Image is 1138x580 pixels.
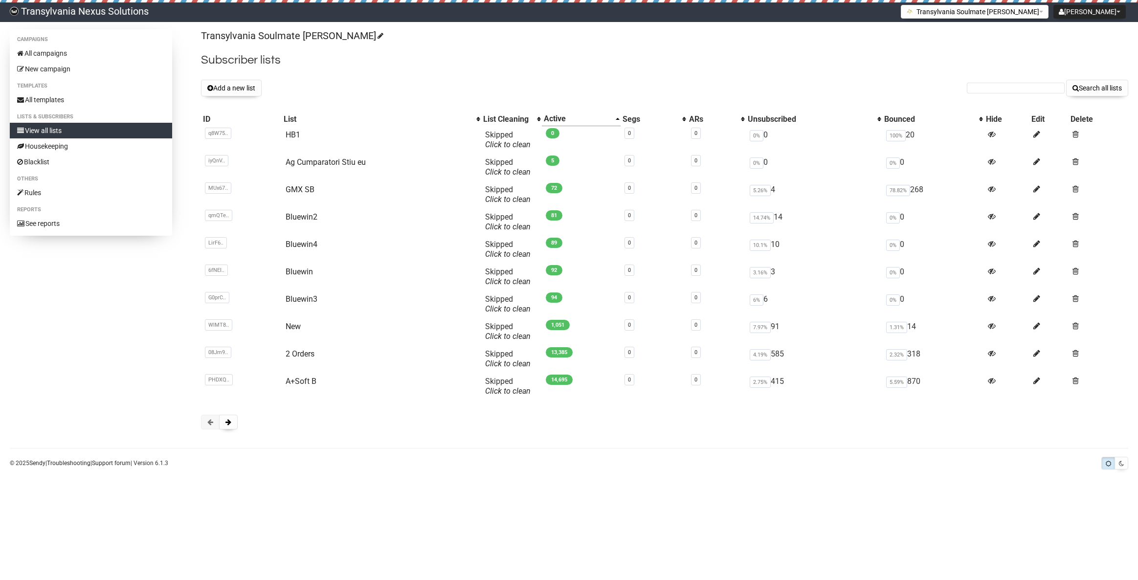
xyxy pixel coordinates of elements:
[628,157,631,164] a: 0
[10,173,172,185] li: Others
[10,92,172,108] a: All templates
[286,157,366,167] a: Ag Cumparatori Stiu eu
[746,126,882,154] td: 0
[886,130,906,141] span: 100%
[1066,80,1128,96] button: Search all lists
[886,294,900,306] span: 0%
[546,292,562,303] span: 94
[10,185,172,201] a: Rules
[1031,114,1066,124] div: Edit
[750,349,771,360] span: 4.19%
[882,154,984,181] td: 0
[546,347,573,357] span: 13,385
[746,345,882,373] td: 585
[746,208,882,236] td: 14
[886,185,910,196] span: 78.82%
[546,183,562,193] span: 72
[485,277,531,286] a: Click to clean
[628,130,631,136] a: 0
[483,114,532,124] div: List Cleaning
[286,294,317,304] a: Bluewin3
[746,373,882,400] td: 415
[282,112,481,126] th: List: No sort applied, activate to apply an ascending sort
[628,185,631,191] a: 0
[687,112,746,126] th: ARs: No sort applied, activate to apply an ascending sort
[10,216,172,231] a: See reports
[746,236,882,263] td: 10
[886,212,900,223] span: 0%
[286,185,314,194] a: GMX SB
[750,267,771,278] span: 3.16%
[628,240,631,246] a: 0
[205,347,231,358] span: 08Jm9..
[205,319,232,331] span: WlMT8..
[485,267,531,286] span: Skipped
[485,249,531,259] a: Click to clean
[886,377,907,388] span: 5.59%
[485,294,531,313] span: Skipped
[205,265,228,276] span: 6fNEI..
[1029,112,1068,126] th: Edit: No sort applied, sorting is disabled
[286,240,317,249] a: Bluewin4
[882,236,984,263] td: 0
[201,80,262,96] button: Add a new list
[628,322,631,328] a: 0
[689,114,736,124] div: ARs
[10,138,172,154] a: Housekeeping
[623,114,677,124] div: Segs
[201,30,382,42] a: Transylvania Soulmate [PERSON_NAME]
[750,322,771,333] span: 7.97%
[286,349,314,358] a: 2 Orders
[485,222,531,231] a: Click to clean
[485,212,531,231] span: Skipped
[485,386,531,396] a: Click to clean
[882,290,984,318] td: 0
[286,212,317,222] a: Bluewin2
[882,263,984,290] td: 0
[886,267,900,278] span: 0%
[886,322,907,333] span: 1.31%
[984,112,1029,126] th: Hide: No sort applied, sorting is disabled
[750,157,763,169] span: 0%
[201,51,1128,69] h2: Subscriber lists
[546,375,573,385] span: 14,695
[906,7,914,15] img: 1.png
[286,377,316,386] a: A+Soft B
[47,460,90,467] a: Troubleshooting
[746,290,882,318] td: 6
[10,80,172,92] li: Templates
[485,195,531,204] a: Click to clean
[750,212,774,223] span: 14.74%
[205,237,227,248] span: LirF6..
[694,349,697,356] a: 0
[481,112,542,126] th: List Cleaning: No sort applied, activate to apply an ascending sort
[628,267,631,273] a: 0
[546,210,562,221] span: 81
[10,111,172,123] li: Lists & subscribers
[882,345,984,373] td: 318
[92,460,131,467] a: Support forum
[10,61,172,77] a: New campaign
[748,114,872,124] div: Unsubscribed
[485,140,531,149] a: Click to clean
[485,322,531,341] span: Skipped
[901,5,1049,19] button: Transylvania Soulmate [PERSON_NAME]
[286,322,301,331] a: New
[485,359,531,368] a: Click to clean
[882,126,984,154] td: 20
[201,112,282,126] th: ID: No sort applied, sorting is disabled
[746,181,882,208] td: 4
[286,130,300,139] a: HB1
[882,112,984,126] th: Bounced: No sort applied, activate to apply an ascending sort
[750,294,763,306] span: 6%
[746,263,882,290] td: 3
[203,114,280,124] div: ID
[882,181,984,208] td: 268
[205,292,229,303] span: G0prC..
[886,240,900,251] span: 0%
[286,267,313,276] a: Bluewin
[1071,114,1126,124] div: Delete
[546,238,562,248] span: 89
[746,112,882,126] th: Unsubscribed: No sort applied, activate to apply an ascending sort
[10,204,172,216] li: Reports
